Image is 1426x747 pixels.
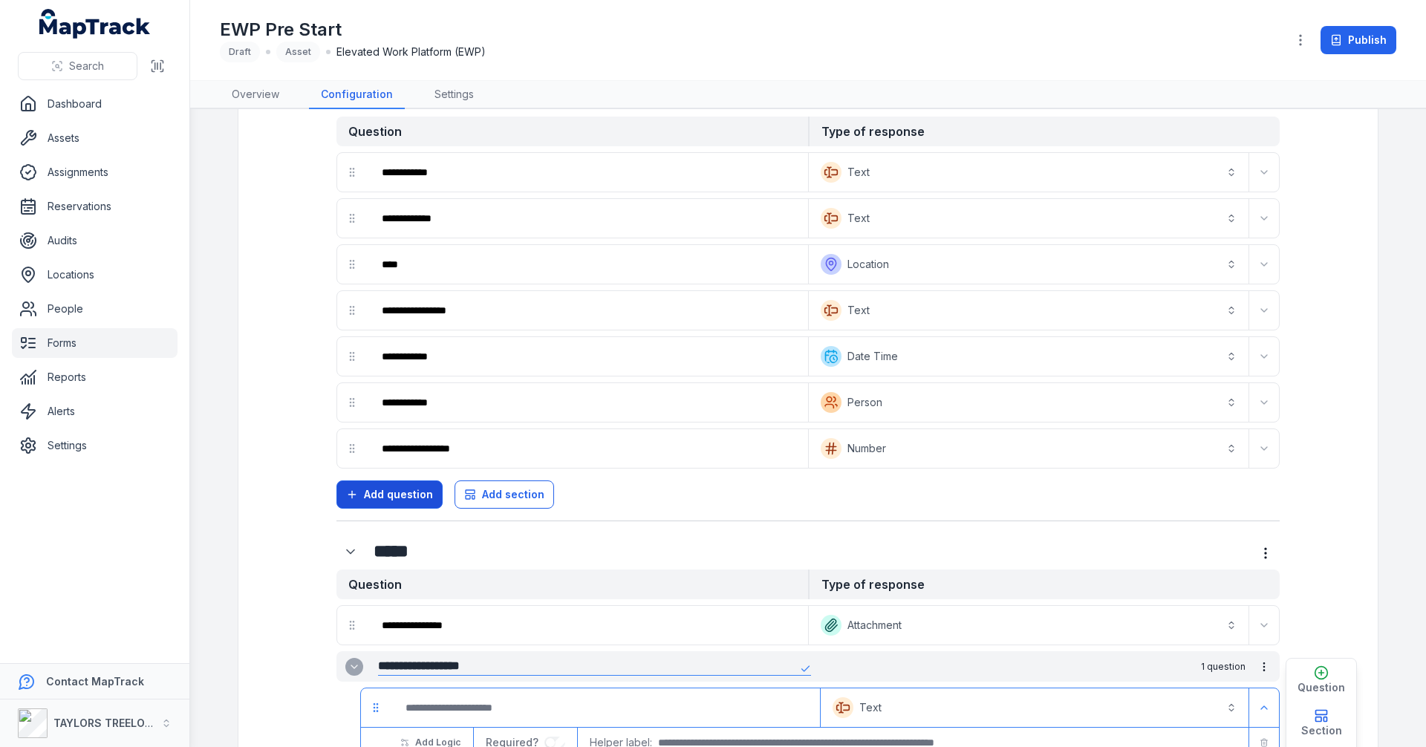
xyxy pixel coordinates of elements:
div: drag [337,203,367,233]
button: Text [812,202,1246,235]
div: Asset [276,42,320,62]
button: Section [1286,702,1356,745]
span: Section [1301,723,1342,738]
svg: drag [346,443,358,454]
a: Locations [12,260,178,290]
button: Expand [1252,437,1276,460]
div: :r17j:-form-item-label [394,691,817,724]
button: Number [812,432,1246,465]
a: Assignments [12,157,178,187]
button: Search [18,52,137,80]
a: Alerts [12,397,178,426]
strong: Question [336,117,808,146]
strong: Question [336,570,808,599]
div: drag [337,157,367,187]
button: Add section [455,480,554,509]
a: Reservations [12,192,178,221]
svg: drag [346,350,358,362]
a: Configuration [309,81,405,109]
button: Text [824,691,1246,724]
button: Text [812,294,1246,327]
div: :r10c:-form-item-label [336,538,368,566]
a: Settings [423,81,486,109]
div: drag [337,249,367,279]
button: Expand [1252,299,1276,322]
span: 1 question [1201,661,1246,673]
a: MapTrack [39,9,151,39]
a: Settings [12,431,178,460]
svg: drag [346,304,358,316]
a: Assets [12,123,178,153]
button: Attachment [812,609,1246,642]
span: Question [1298,680,1345,695]
div: :r10k:-form-item-label [370,609,805,642]
button: Add question [336,480,443,509]
div: drag [337,296,367,325]
span: Add question [364,487,433,502]
div: :rvq:-form-item-label [370,294,805,327]
button: Expand [1252,696,1276,720]
a: Overview [220,81,291,109]
button: Expand [1252,206,1276,230]
div: drag [337,388,367,417]
div: :rvk:-form-item-label [370,248,805,281]
div: :r100:-form-item-label [370,340,805,373]
a: People [12,294,178,324]
div: Draft [220,42,260,62]
a: Forms [12,328,178,358]
span: Elevated Work Platform (EWP) [336,45,486,59]
svg: drag [346,258,358,270]
span: Add section [482,487,544,502]
button: Location [812,248,1246,281]
button: more-detail [1251,539,1280,567]
button: Expand [1252,391,1276,414]
strong: Type of response [808,117,1280,146]
button: Expand [336,538,365,566]
h1: EWP Pre Start [220,18,486,42]
div: drag [337,342,367,371]
button: Question [1286,659,1356,702]
div: drag [337,610,367,640]
strong: Contact MapTrack [46,675,144,688]
button: Expand [1252,345,1276,368]
svg: drag [370,702,382,714]
button: Expand [1252,160,1276,184]
button: Date Time [812,340,1246,373]
svg: drag [346,397,358,408]
div: drag [361,693,391,722]
button: Person [812,386,1246,419]
a: Reports [12,362,178,392]
svg: drag [346,212,358,224]
svg: drag [346,619,358,631]
a: Dashboard [12,89,178,119]
button: Expand [1252,252,1276,276]
button: Text [812,156,1246,189]
strong: TAYLORS TREELOPPING [53,717,178,729]
div: :r170:-form-item-label [370,202,805,235]
button: Expand [1252,613,1276,637]
a: Audits [12,226,178,255]
div: drag [337,434,367,463]
div: :rve:-form-item-label [370,156,805,189]
div: :r15j:-form-item-label [370,432,805,465]
div: :r14q:-form-item-label [370,386,805,419]
svg: drag [346,166,358,178]
button: Expand [345,658,363,676]
strong: Type of response [808,570,1280,599]
button: Publish [1321,26,1396,54]
span: Search [69,59,104,74]
button: more-detail [1251,654,1277,679]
